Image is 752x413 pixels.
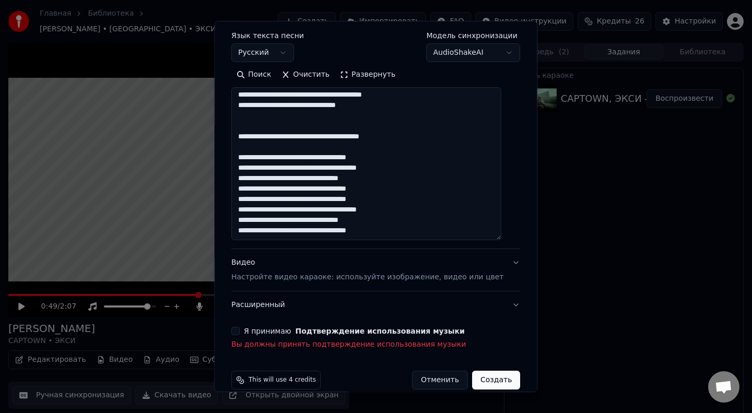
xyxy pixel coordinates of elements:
[472,371,520,390] button: Создать
[231,67,276,84] button: Поиск
[231,250,520,291] button: ВидеоНастройте видео караоке: используйте изображение, видео или цвет
[335,67,401,84] button: Развернуть
[231,339,520,350] p: Вы должны принять подтверждение использования музыки
[231,32,304,40] label: Язык текста песни
[231,14,450,24] p: Добавьте текст песни или выберите модель автотекста
[249,376,316,384] span: This will use 4 credits
[231,32,520,249] div: Текст песниДобавьте текст песни или выберите модель автотекста
[244,327,465,335] label: Я принимаю
[296,327,465,335] button: Я принимаю
[277,67,335,84] button: Очистить
[427,32,521,40] label: Модель синхронизации
[412,371,468,390] button: Отменить
[231,273,503,283] p: Настройте видео караоке: используйте изображение, видео или цвет
[231,258,503,283] div: Видео
[231,291,520,318] button: Расширенный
